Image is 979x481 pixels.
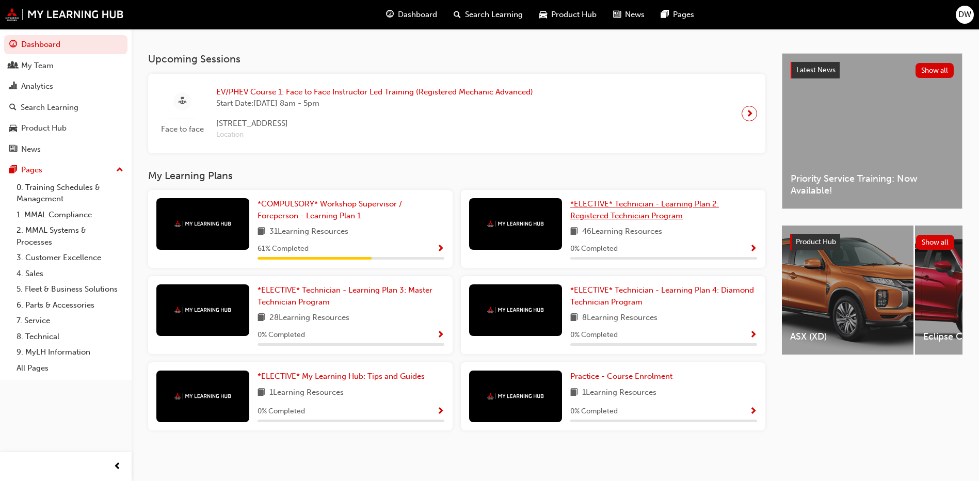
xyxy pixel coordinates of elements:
span: Location [216,129,533,141]
span: Priority Service Training: Now Available! [791,173,954,196]
button: Pages [4,161,127,180]
a: 6. Parts & Accessories [12,297,127,313]
span: news-icon [9,145,17,154]
a: 1. MMAL Compliance [12,207,127,223]
div: Analytics [21,81,53,92]
a: 4. Sales [12,266,127,282]
button: Show Progress [749,329,757,342]
span: 0 % Completed [258,329,305,341]
span: 0 % Completed [258,406,305,418]
span: sessionType_FACE_TO_FACE-icon [179,95,186,108]
span: pages-icon [9,166,17,175]
span: 28 Learning Resources [269,312,349,325]
div: News [21,143,41,155]
img: mmal [487,220,544,227]
span: up-icon [116,164,123,177]
a: 8. Technical [12,329,127,345]
a: Search Learning [4,98,127,117]
span: car-icon [539,8,547,21]
h3: Upcoming Sessions [148,53,765,65]
span: search-icon [454,8,461,21]
span: guage-icon [9,40,17,50]
span: Product Hub [551,9,597,21]
span: Show Progress [749,407,757,416]
button: Show Progress [437,405,444,418]
a: 0. Training Schedules & Management [12,180,127,207]
span: *ELECTIVE* Technician - Learning Plan 4: Diamond Technician Program [570,285,754,307]
a: *ELECTIVE* My Learning Hub: Tips and Guides [258,371,429,382]
span: Dashboard [398,9,437,21]
span: *ELECTIVE* My Learning Hub: Tips and Guides [258,372,425,381]
button: Show Progress [437,329,444,342]
div: My Team [21,60,54,72]
span: News [625,9,645,21]
span: ASX (XD) [790,331,905,343]
a: Face to faceEV/PHEV Course 1: Face to Face Instructor Led Training (Registered Mechanic Advanced)... [156,82,757,145]
span: car-icon [9,124,17,133]
a: *ELECTIVE* Technician - Learning Plan 4: Diamond Technician Program [570,284,757,308]
img: mmal [5,8,124,21]
a: Dashboard [4,35,127,54]
button: Show Progress [437,243,444,255]
span: Search Learning [465,9,523,21]
span: *COMPULSORY* Workshop Supervisor / Foreperson - Learning Plan 1 [258,199,402,220]
img: mmal [487,393,544,399]
span: 61 % Completed [258,243,309,255]
span: prev-icon [114,460,121,473]
a: Latest NewsShow all [791,62,954,78]
a: *ELECTIVE* Technician - Learning Plan 2: Registered Technician Program [570,198,757,221]
span: *ELECTIVE* Technician - Learning Plan 3: Master Technician Program [258,285,432,307]
a: Analytics [4,77,127,96]
a: My Team [4,56,127,75]
span: Show Progress [437,407,444,416]
span: book-icon [570,226,578,238]
span: chart-icon [9,82,17,91]
span: EV/PHEV Course 1: Face to Face Instructor Led Training (Registered Mechanic Advanced) [216,86,533,98]
a: search-iconSearch Learning [445,4,531,25]
a: 9. MyLH Information [12,344,127,360]
span: book-icon [570,312,578,325]
a: Product HubShow all [790,234,954,250]
span: Show Progress [749,331,757,340]
img: mmal [174,307,231,313]
span: book-icon [570,387,578,399]
span: *ELECTIVE* Technician - Learning Plan 2: Registered Technician Program [570,199,719,220]
a: All Pages [12,360,127,376]
a: Practice - Course Enrolment [570,371,677,382]
a: *COMPULSORY* Workshop Supervisor / Foreperson - Learning Plan 1 [258,198,444,221]
a: pages-iconPages [653,4,702,25]
span: next-icon [746,106,753,121]
img: mmal [174,220,231,227]
span: news-icon [613,8,621,21]
a: ASX (XD) [782,226,913,355]
button: Show Progress [749,243,757,255]
span: 1 Learning Resources [269,387,344,399]
span: Latest News [796,66,836,74]
span: book-icon [258,226,265,238]
span: book-icon [258,312,265,325]
h3: My Learning Plans [148,170,765,182]
a: 5. Fleet & Business Solutions [12,281,127,297]
span: people-icon [9,61,17,71]
span: Face to face [156,123,208,135]
a: News [4,140,127,159]
button: Show all [916,63,954,78]
span: Show Progress [437,331,444,340]
div: Search Learning [21,102,78,114]
button: Show all [916,235,955,250]
span: Show Progress [437,245,444,254]
span: 8 Learning Resources [582,312,657,325]
span: Show Progress [749,245,757,254]
a: 3. Customer Excellence [12,250,127,266]
span: Practice - Course Enrolment [570,372,672,381]
span: 0 % Completed [570,243,618,255]
div: Product Hub [21,122,67,134]
span: Pages [673,9,694,21]
a: Latest NewsShow allPriority Service Training: Now Available! [782,53,962,209]
span: guage-icon [386,8,394,21]
a: 7. Service [12,313,127,329]
span: search-icon [9,103,17,113]
img: mmal [174,393,231,399]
